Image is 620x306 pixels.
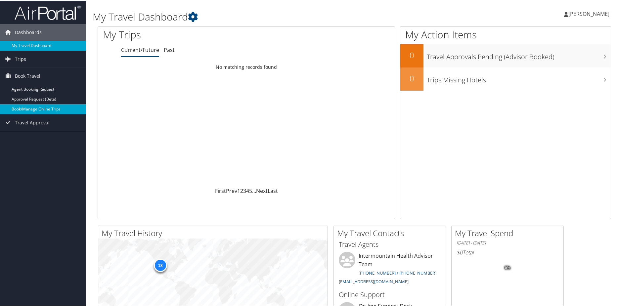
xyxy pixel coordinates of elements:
tspan: 0% [505,265,510,269]
a: Past [164,46,175,53]
h2: My Travel Spend [455,227,563,238]
a: 0Trips Missing Hotels [400,67,611,90]
span: $0 [457,248,463,255]
span: Dashboards [15,23,42,40]
span: Travel Approval [15,114,50,130]
h2: 0 [400,72,423,83]
a: 1 [237,187,240,194]
h3: Online Support [339,289,441,299]
a: Next [256,187,268,194]
a: [PERSON_NAME] [564,3,616,23]
a: 0Travel Approvals Pending (Advisor Booked) [400,44,611,67]
a: [EMAIL_ADDRESS][DOMAIN_NAME] [339,278,409,284]
h6: [DATE] - [DATE] [457,239,558,245]
h1: My Trips [103,27,266,41]
span: Book Travel [15,67,40,84]
a: 3 [243,187,246,194]
h3: Travel Approvals Pending (Advisor Booked) [427,48,611,61]
div: 18 [154,258,167,271]
a: 2 [240,187,243,194]
a: 5 [249,187,252,194]
span: Trips [15,50,26,67]
h3: Trips Missing Hotels [427,71,611,84]
h1: My Travel Dashboard [93,9,442,23]
a: Prev [226,187,237,194]
span: … [252,187,256,194]
img: airportal-logo.png [15,4,81,20]
span: [PERSON_NAME] [568,10,609,17]
a: First [215,187,226,194]
a: Current/Future [121,46,159,53]
li: Intermountain Health Advisor Team [335,251,444,286]
h1: My Action Items [400,27,611,41]
a: [PHONE_NUMBER] / [PHONE_NUMBER] [359,269,436,275]
h6: Total [457,248,558,255]
h2: My Travel Contacts [337,227,446,238]
td: No matching records found [98,61,395,72]
h2: My Travel History [102,227,328,238]
h2: 0 [400,49,423,60]
a: Last [268,187,278,194]
h3: Travel Agents [339,239,441,248]
a: 4 [246,187,249,194]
